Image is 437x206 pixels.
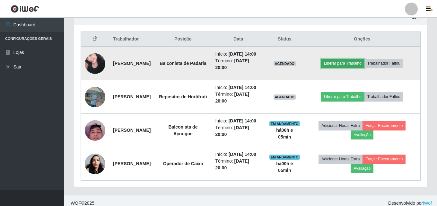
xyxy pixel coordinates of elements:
[113,161,151,166] strong: [PERSON_NAME]
[276,161,293,173] strong: há 00 h e 05 min
[229,85,256,90] time: [DATE] 14:00
[351,130,373,139] button: Avaliação
[215,84,261,91] li: Início:
[276,128,293,139] strong: há 00 h e 05 min
[265,32,304,47] th: Status
[274,94,296,100] span: AGENDADO
[113,94,151,99] strong: [PERSON_NAME]
[304,32,421,47] th: Opções
[85,50,105,77] img: 1746197830896.jpeg
[85,117,105,144] img: 1748283755662.jpeg
[69,201,81,206] span: IWOF
[211,32,265,47] th: Data
[269,121,300,126] span: EM ANDAMENTO
[215,118,261,124] li: Início:
[363,155,406,164] button: Forçar Encerramento
[163,161,203,166] strong: Operador de Caixa
[109,32,154,47] th: Trabalhador
[85,150,105,177] img: 1714848493564.jpeg
[215,58,261,71] li: Término:
[321,59,364,68] button: Liberar para Trabalho
[321,92,364,101] button: Liberar para Trabalho
[229,118,256,123] time: [DATE] 14:00
[215,91,261,104] li: Término:
[85,74,105,120] img: 1748216066032.jpeg
[113,61,151,66] strong: [PERSON_NAME]
[364,59,403,68] button: Trabalhador Faltou
[215,158,261,171] li: Término:
[11,5,39,13] img: CoreUI Logo
[229,152,256,157] time: [DATE] 14:00
[113,128,151,133] strong: [PERSON_NAME]
[269,155,300,160] span: EM ANDAMENTO
[319,121,363,130] button: Adicionar Horas Extra
[423,201,432,206] a: iWof
[364,92,403,101] button: Trabalhador Faltou
[229,51,256,57] time: [DATE] 14:00
[274,61,296,66] span: AGENDADO
[159,94,207,99] strong: Repositor de Hortifruti
[160,61,206,66] strong: Balconista de Padaria
[154,32,211,47] th: Posição
[351,164,373,173] button: Avaliação
[215,51,261,58] li: Início:
[168,124,197,136] strong: Balconista de Açougue
[363,121,406,130] button: Forçar Encerramento
[215,151,261,158] li: Início:
[215,124,261,138] li: Término:
[319,155,363,164] button: Adicionar Horas Extra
